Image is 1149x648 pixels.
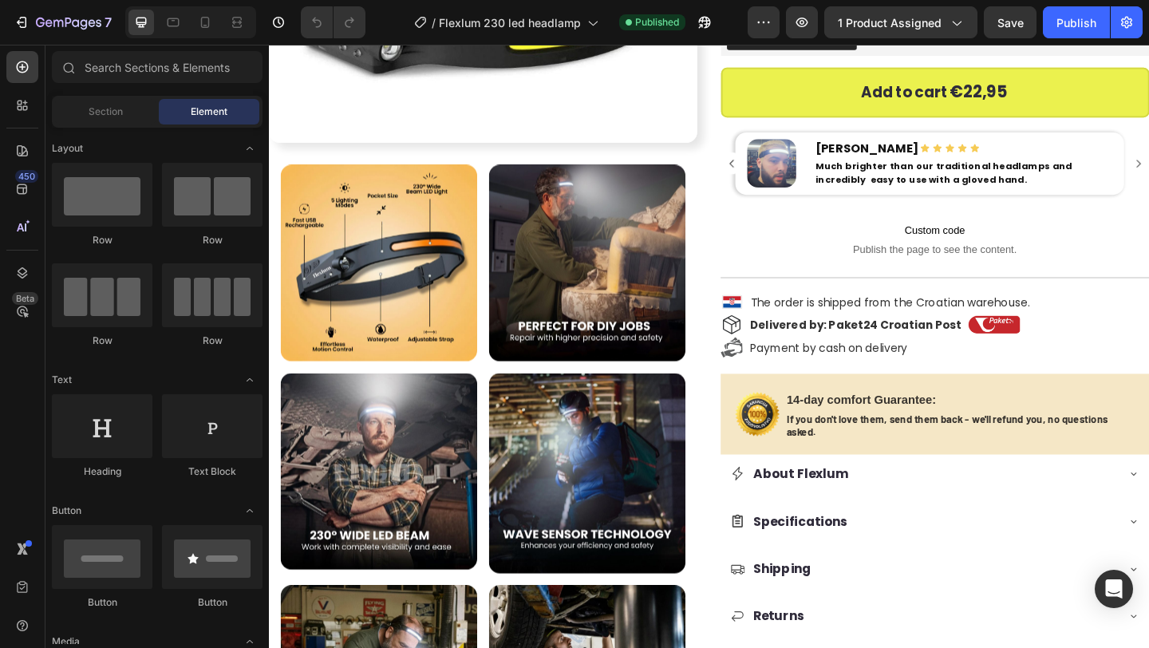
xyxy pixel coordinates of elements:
[301,6,365,38] div: Undo/Redo
[52,504,81,518] span: Button
[52,233,152,247] div: Row
[439,14,581,31] span: Flexlum 230 led headlamp
[105,13,112,32] p: 7
[934,117,958,140] button: Carousel Next Arrow
[824,6,977,38] button: 1 product assigned
[1095,570,1133,608] div: Open Intercom Messenger
[594,103,707,121] strong: [PERSON_NAME]
[563,375,940,398] p: 14-day comfort Guarantee:
[997,16,1024,30] span: Save
[507,377,555,425] img: gempages_585591617558151997-e60c1481-261c-4a38-8e0f-0559c9f5702e.webp
[432,14,436,31] span: /
[12,292,38,305] div: Beta
[162,595,263,610] div: Button
[492,117,515,140] button: Carousel Back Arrow
[52,464,152,479] div: Heading
[52,595,152,610] div: Button
[527,506,630,531] p: Specifications
[492,192,958,211] span: Custom code
[237,367,263,393] span: Toggle open
[269,45,1149,648] iframe: Design area
[838,14,942,31] span: 1 product assigned
[237,136,263,161] span: Toggle open
[89,105,123,119] span: Section
[492,25,958,79] button: <strong>Add to cart&nbsp;</strong>
[162,233,263,247] div: Row
[237,498,263,524] span: Toggle open
[1056,14,1096,31] div: Publish
[162,464,263,479] div: Text Block
[563,400,913,427] strong: If you don't love them, send them back - we'll refund you, no questions asked.
[191,105,227,119] span: Element
[524,271,828,288] span: The order is shipped from the Croatian warehouse.
[162,334,263,348] div: Row
[644,38,738,66] strong: Add to cart
[523,321,694,338] span: Payment by cash on delivery
[520,102,573,155] img: gempages_585591617558151997-0bab83c2-29ed-4f02-a617-d9d0d7fc319a.jpg
[527,609,582,634] p: Returns
[52,373,72,387] span: Text
[52,334,152,348] div: Row
[6,6,119,38] button: 7
[527,557,590,582] p: Shipping
[738,34,805,69] div: €22,95
[635,15,679,30] span: Published
[492,267,516,292] img: gempages_585591617558151997-ebd9b85d-ece0-4f4e-8455-adfa3ff600ed.svg
[1043,6,1110,38] button: Publish
[527,454,630,479] p: About Flexlum
[52,51,263,83] input: Search Sections & Elements
[15,170,38,183] div: 450
[52,141,83,156] span: Layout
[594,124,874,153] strong: Much brighter than our traditional headlamps and incredibly easy to use with a gloved hand.
[492,214,958,230] span: Publish the page to see the content.
[761,294,817,314] img: gempages_585591617558151997-bee91ed5-b88a-4954-b8d7-ea66157b8f1c.png
[984,6,1036,38] button: Save
[523,296,753,313] span: Delivered by: Paket24 Croatian Post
